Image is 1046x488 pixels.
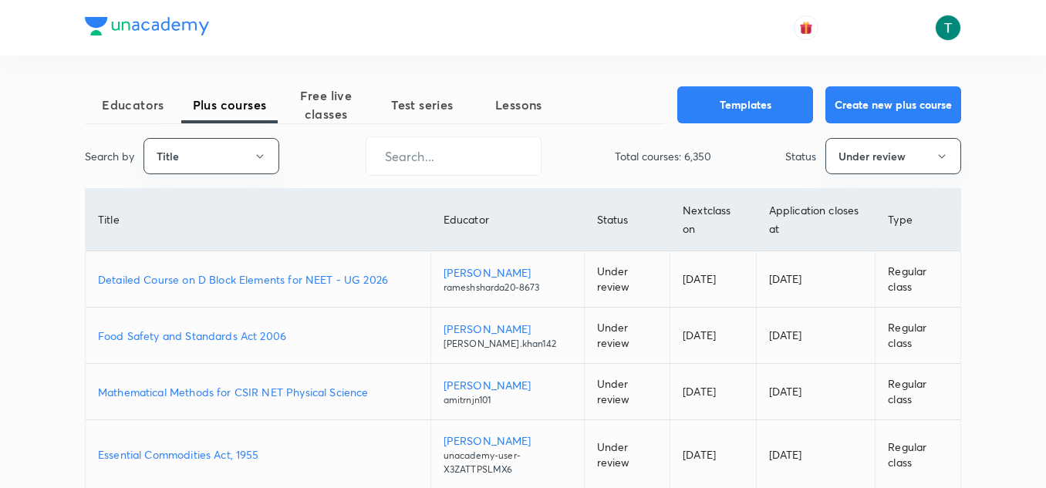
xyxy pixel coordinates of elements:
button: Title [143,138,279,174]
td: Regular class [876,251,960,308]
button: Templates [677,86,813,123]
a: [PERSON_NAME][PERSON_NAME].khan142 [444,321,572,351]
td: [DATE] [756,251,876,308]
button: avatar [794,15,818,40]
p: Search by [85,148,134,164]
th: Status [584,189,670,251]
a: [PERSON_NAME]amitrnjn101 [444,377,572,407]
p: amitrnjn101 [444,393,572,407]
span: Test series [374,96,471,114]
img: Tajvendra Singh [935,15,961,41]
td: [DATE] [670,308,757,364]
p: Status [785,148,816,164]
p: [PERSON_NAME] [444,321,572,337]
p: [PERSON_NAME] [444,432,572,449]
td: [DATE] [670,251,757,308]
td: Regular class [876,364,960,420]
p: rameshsharda20-8673 [444,281,572,294]
span: Free live classes [278,86,374,123]
p: [PERSON_NAME] [444,264,572,281]
span: Educators [85,96,181,114]
a: Detailed Course on D Block Elements for NEET - UG 2026 [98,271,418,288]
th: Next class on [670,189,757,251]
a: Company Logo [85,17,209,39]
span: Plus courses [181,96,278,114]
a: Food Safety and Standards Act 2006 [98,328,418,344]
td: Under review [584,364,670,420]
th: Type [876,189,960,251]
img: Company Logo [85,17,209,35]
p: Total courses: 6,350 [615,148,711,164]
a: Essential Commodities Act, 1955 [98,446,418,463]
td: Under review [584,308,670,364]
a: Mathematical Methods for CSIR NET Physical Science [98,384,418,400]
td: [DATE] [756,308,876,364]
p: [PERSON_NAME].khan142 [444,337,572,351]
p: unacademy-user-X3ZATTPSLMX6 [444,449,572,476]
input: Search... [366,136,541,176]
a: [PERSON_NAME]unacademy-user-X3ZATTPSLMX6 [444,432,572,476]
button: Create new plus course [825,86,961,123]
button: Under review [825,138,961,174]
span: Lessons [471,96,567,114]
th: Title [86,189,430,251]
p: [PERSON_NAME] [444,377,572,393]
a: [PERSON_NAME]rameshsharda20-8673 [444,264,572,294]
td: [DATE] [670,364,757,420]
th: Educator [430,189,584,251]
td: Under review [584,251,670,308]
td: Regular class [876,308,960,364]
td: [DATE] [756,364,876,420]
img: avatar [799,21,813,35]
th: Application closes at [756,189,876,251]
